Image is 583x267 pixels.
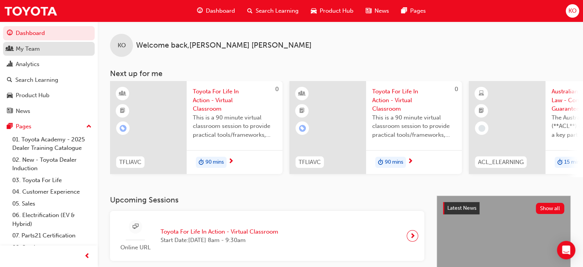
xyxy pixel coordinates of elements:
[564,158,582,167] span: 15 mins
[3,104,95,118] a: News
[9,242,95,254] a: 08. Service
[247,6,253,16] span: search-icon
[136,41,312,50] span: Welcome back , [PERSON_NAME] [PERSON_NAME]
[116,243,154,252] span: Online URL
[161,236,278,245] span: Start Date: [DATE] 8am - 9:30am
[3,88,95,103] a: Product Hub
[193,87,276,113] span: Toyota For Life In Action - Virtual Classroom
[299,106,305,116] span: booktick-icon
[9,186,95,198] a: 04. Customer Experience
[3,73,95,87] a: Search Learning
[9,134,95,154] a: 01. Toyota Academy - 2025 Dealer Training Catalogue
[119,158,141,167] span: TFLIAVC
[395,3,432,19] a: pages-iconPages
[4,2,57,20] img: Trak
[378,158,383,167] span: duration-icon
[557,241,575,259] div: Open Intercom Messenger
[133,222,138,232] span: sessionType_ONLINE_URL-icon
[16,122,31,131] div: Pages
[311,6,317,16] span: car-icon
[110,81,282,174] a: 0TFLIAVCToyota For Life In Action - Virtual ClassroomThis is a 90 minute virtual classroom sessio...
[320,7,353,15] span: Product Hub
[447,205,476,211] span: Latest News
[7,61,13,68] span: chart-icon
[374,7,389,15] span: News
[206,7,235,15] span: Dashboard
[110,196,424,204] h3: Upcoming Sessions
[410,7,426,15] span: Pages
[299,158,321,167] span: TFLIAVC
[9,198,95,210] a: 05. Sales
[15,76,58,85] div: Search Learning
[84,252,90,261] span: prev-icon
[372,87,456,113] span: Toyota For Life In Action - Virtual Classroom
[256,7,299,15] span: Search Learning
[16,91,49,100] div: Product Hub
[407,158,413,165] span: next-icon
[568,7,576,15] span: KO
[193,113,276,139] span: This is a 90 minute virtual classroom session to provide practical tools/frameworks, behaviours a...
[455,86,458,93] span: 0
[7,30,13,37] span: guage-icon
[199,158,204,167] span: duration-icon
[3,119,95,134] button: Pages
[3,26,95,40] a: Dashboard
[401,6,407,16] span: pages-icon
[7,108,13,115] span: news-icon
[299,89,305,99] span: learningResourceType_INSTRUCTOR_LED-icon
[120,125,126,132] span: learningRecordVerb_ENROLL-icon
[9,209,95,230] a: 06. Electrification (EV & Hybrid)
[479,106,484,116] span: booktick-icon
[3,42,95,56] a: My Team
[116,217,418,255] a: Online URLToyota For Life In Action - Virtual ClassroomStart Date:[DATE] 8am - 9:30am
[7,92,13,99] span: car-icon
[289,81,462,174] a: 0TFLIAVCToyota For Life In Action - Virtual ClassroomThis is a 90 minute virtual classroom sessio...
[228,158,234,165] span: next-icon
[305,3,360,19] a: car-iconProduct Hub
[7,46,13,53] span: people-icon
[241,3,305,19] a: search-iconSearch Learning
[275,86,279,93] span: 0
[161,227,278,236] span: Toyota For Life In Action - Virtual Classroom
[9,230,95,242] a: 07. Parts21 Certification
[557,158,563,167] span: duration-icon
[443,202,564,214] a: Latest NewsShow all
[16,107,30,116] div: News
[536,203,565,214] button: Show all
[360,3,395,19] a: news-iconNews
[566,4,579,18] button: KO
[118,41,126,50] span: KO
[7,77,12,84] span: search-icon
[410,231,415,241] span: next-icon
[9,154,95,174] a: 02. New - Toyota Dealer Induction
[478,125,485,132] span: learningRecordVerb_NONE-icon
[86,122,92,132] span: up-icon
[385,158,403,167] span: 90 mins
[3,57,95,71] a: Analytics
[205,158,224,167] span: 90 mins
[197,6,203,16] span: guage-icon
[299,125,306,132] span: learningRecordVerb_ENROLL-icon
[120,89,125,99] span: learningResourceType_INSTRUCTOR_LED-icon
[478,158,524,167] span: ACL_ELEARNING
[98,69,583,78] h3: Next up for me
[9,174,95,186] a: 03. Toyota For Life
[372,113,456,139] span: This is a 90 minute virtual classroom session to provide practical tools/frameworks, behaviours a...
[16,60,39,69] div: Analytics
[191,3,241,19] a: guage-iconDashboard
[3,25,95,119] button: DashboardMy TeamAnalyticsSearch LearningProduct HubNews
[16,45,40,53] div: My Team
[7,123,13,130] span: pages-icon
[479,89,484,99] span: learningResourceType_ELEARNING-icon
[366,6,371,16] span: news-icon
[120,106,125,116] span: booktick-icon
